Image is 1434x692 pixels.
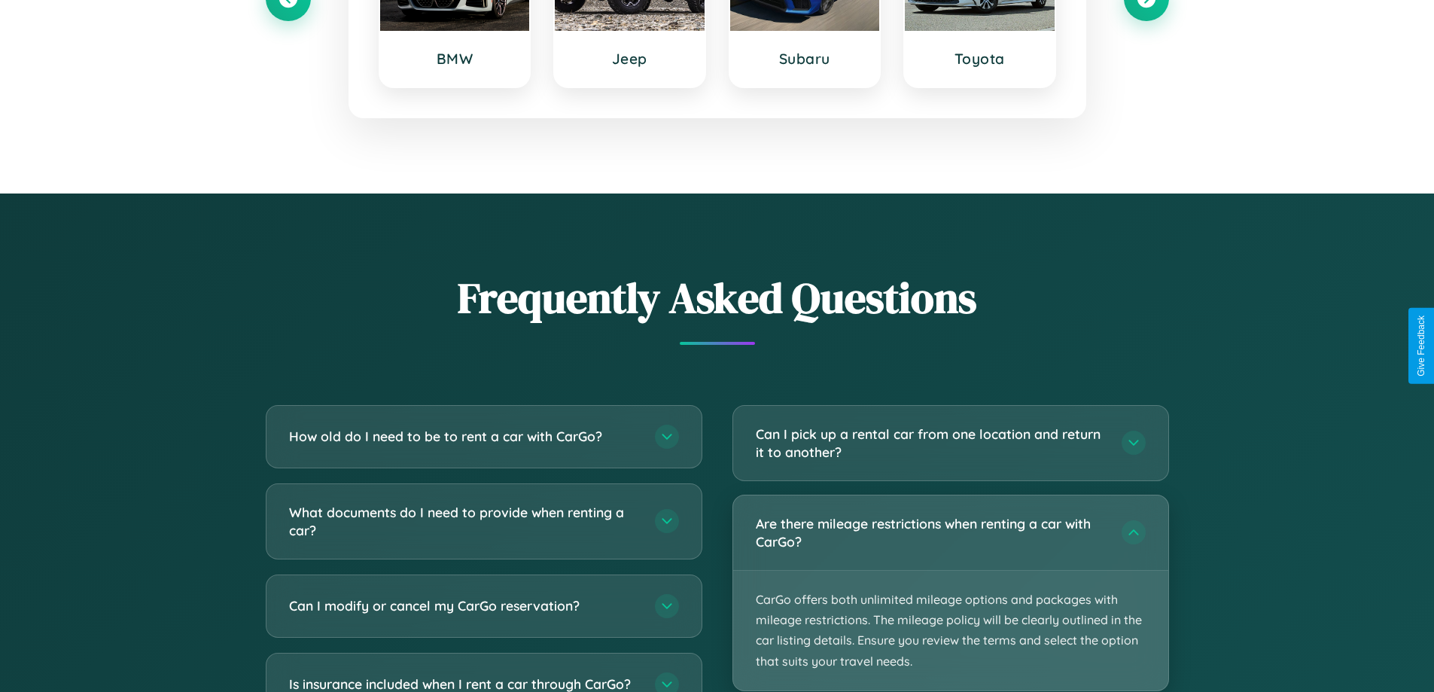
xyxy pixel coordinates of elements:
[1416,316,1426,376] div: Give Feedback
[289,427,640,446] h3: How old do I need to be to rent a car with CarGo?
[395,50,515,68] h3: BMW
[920,50,1040,68] h3: Toyota
[289,596,640,615] h3: Can I modify or cancel my CarGo reservation?
[745,50,865,68] h3: Subaru
[289,503,640,540] h3: What documents do I need to provide when renting a car?
[266,269,1169,327] h2: Frequently Asked Questions
[733,571,1168,690] p: CarGo offers both unlimited mileage options and packages with mileage restrictions. The mileage p...
[756,514,1107,551] h3: Are there mileage restrictions when renting a car with CarGo?
[570,50,690,68] h3: Jeep
[756,425,1107,462] h3: Can I pick up a rental car from one location and return it to another?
